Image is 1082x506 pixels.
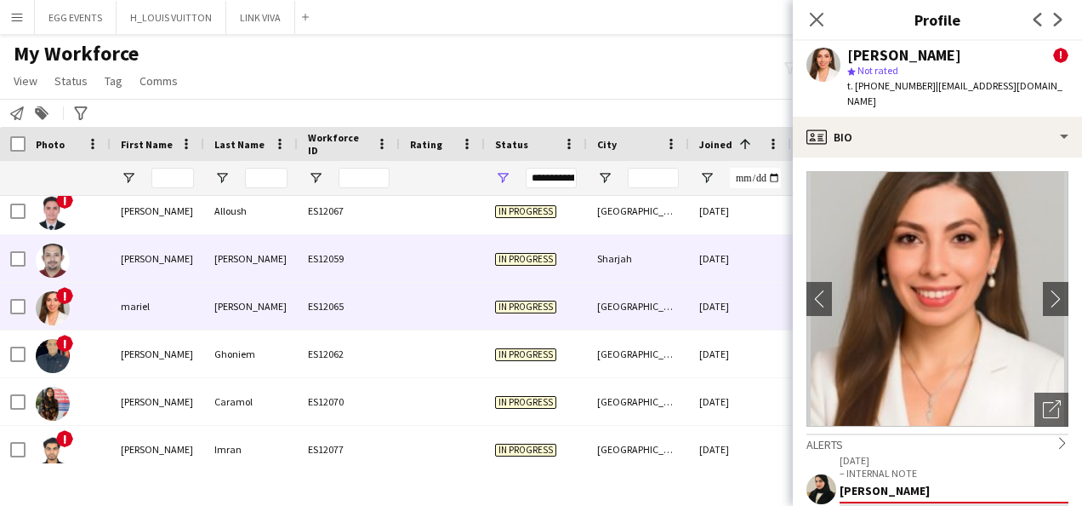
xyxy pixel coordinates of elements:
button: EGG EVENTS [35,1,117,34]
img: Aashir Imran [36,434,70,469]
span: In progress [495,348,556,361]
img: Amir Awad [36,244,70,278]
span: Status [54,73,88,89]
span: In progress [495,253,556,266]
a: Tag [98,70,129,92]
div: ES12059 [298,235,400,282]
div: Imran [204,426,298,473]
div: mariel [111,283,204,330]
div: [GEOGRAPHIC_DATA] [587,283,689,330]
span: View [14,73,37,89]
input: Workforce ID Filter Input [339,168,390,188]
div: [PERSON_NAME] [111,235,204,282]
app-action-btn: Notify workforce [7,103,27,124]
span: ! [1053,48,1068,63]
img: Crew avatar or photo [806,171,1068,427]
app-action-btn: Add to tag [31,103,52,124]
div: [DATE] [689,283,791,330]
input: City Filter Input [628,168,679,188]
span: In progress [495,396,556,409]
div: [DATE] [689,426,791,473]
span: ! [56,430,73,447]
div: Bio [793,117,1082,158]
button: Open Filter Menu [308,170,323,186]
div: Caramol [204,378,298,425]
div: ES12067 [298,187,400,234]
h3: Profile [793,9,1082,31]
span: ! [56,335,73,352]
p: [DATE] [840,454,1068,467]
app-action-btn: Advanced filters [71,103,91,124]
img: Mohamed Ghoniem [36,339,70,373]
span: Rating [410,138,442,151]
a: Comms [133,70,185,92]
div: [PERSON_NAME] [111,187,204,234]
span: ! [56,287,73,304]
button: Open Filter Menu [699,170,715,186]
button: LINK VIVA [226,1,295,34]
div: [DATE] [689,378,791,425]
div: [GEOGRAPHIC_DATA] [587,426,689,473]
div: ES12077 [298,426,400,473]
div: [PERSON_NAME] [204,235,298,282]
span: Comms [140,73,178,89]
div: [GEOGRAPHIC_DATA] [587,331,689,377]
div: [PERSON_NAME] [111,331,204,377]
div: [PERSON_NAME] [204,283,298,330]
span: Tag [105,73,122,89]
span: Status [495,138,528,151]
div: [PERSON_NAME] [111,426,204,473]
span: ! [56,192,73,209]
span: In progress [495,444,556,457]
span: My Workforce [14,41,139,66]
img: Kristina Caramol [36,387,70,421]
a: Status [48,70,94,92]
div: Alloush [204,187,298,234]
span: Joined [699,138,732,151]
button: H_LOUIS VUITTON [117,1,226,34]
div: [DATE] [689,187,791,234]
div: Sharjah [587,235,689,282]
div: [PERSON_NAME] [840,483,1068,498]
div: [DATE] [689,235,791,282]
button: Open Filter Menu [214,170,230,186]
button: Open Filter Menu [597,170,612,186]
span: Workforce ID [308,131,369,157]
img: Abedel Rahman Alloush [36,196,70,230]
div: [DATE] [689,331,791,377]
input: Joined Filter Input [730,168,781,188]
input: First Name Filter Input [151,168,194,188]
p: – INTERNAL NOTE [840,467,1068,480]
span: In progress [495,301,556,313]
img: mariel caballero [36,291,70,325]
a: View [7,70,44,92]
span: Photo [36,138,65,151]
div: Ghoniem [204,331,298,377]
div: Open photos pop-in [1034,393,1068,427]
div: Alerts [806,434,1068,452]
span: First Name [121,138,173,151]
span: | [EMAIL_ADDRESS][DOMAIN_NAME] [847,79,1062,107]
span: Last Name [214,138,265,151]
div: ES12065 [298,283,400,330]
button: Open Filter Menu [121,170,136,186]
div: ES12070 [298,378,400,425]
div: [GEOGRAPHIC_DATA] [587,187,689,234]
span: In progress [495,205,556,218]
div: [PERSON_NAME] [847,48,961,63]
div: [GEOGRAPHIC_DATA] [587,378,689,425]
div: ES12062 [298,331,400,377]
button: Open Filter Menu [495,170,510,186]
span: t. [PHONE_NUMBER] [847,79,936,92]
span: Not rated [857,64,898,77]
span: City [597,138,617,151]
input: Last Name Filter Input [245,168,288,188]
div: [PERSON_NAME] [111,378,204,425]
